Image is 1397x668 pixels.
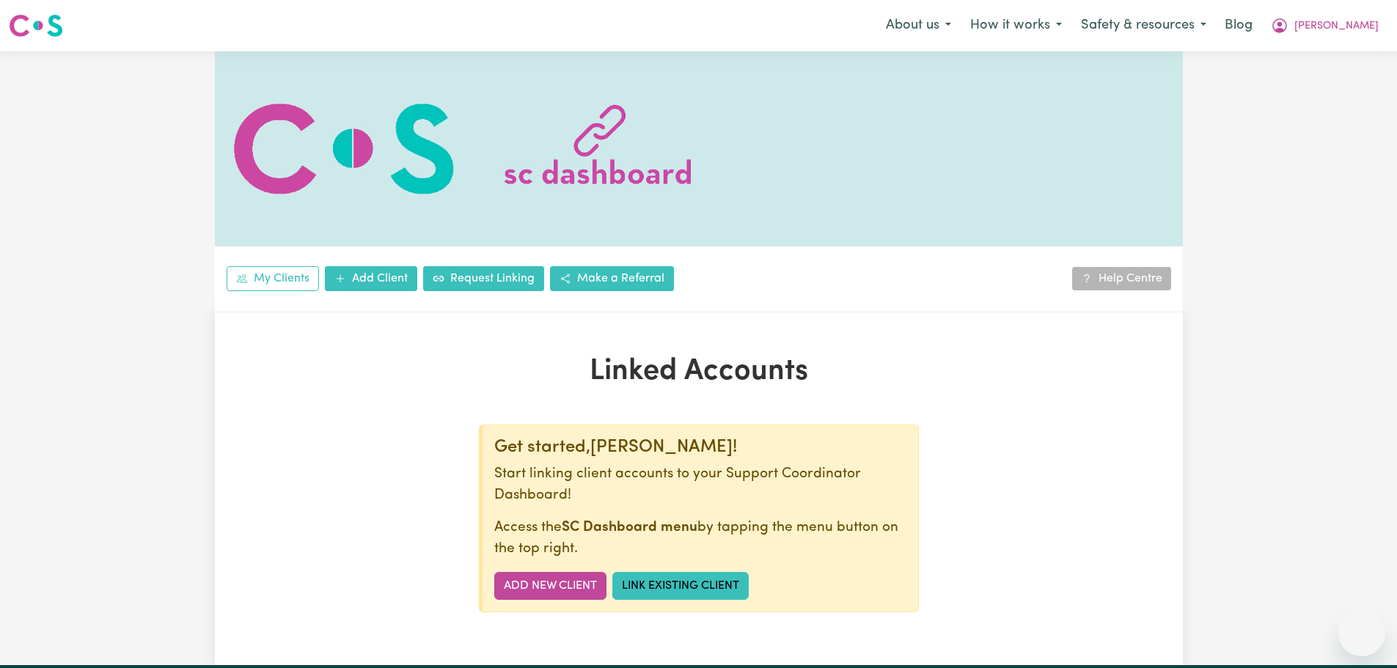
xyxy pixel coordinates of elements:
[961,10,1071,41] button: How it works
[385,354,1013,389] h1: Linked Accounts
[1216,10,1261,42] a: Blog
[9,9,63,43] a: Careseekers logo
[423,266,544,291] a: Request Linking
[550,266,674,291] a: Make a Referral
[1294,18,1379,34] span: [PERSON_NAME]
[1261,10,1388,41] button: My Account
[1072,267,1171,290] a: Help Centre
[612,572,749,600] a: Link Existing Client
[494,464,906,507] p: Start linking client accounts to your Support Coordinator Dashboard!
[325,266,417,291] a: Add Client
[1338,609,1385,656] iframe: Button to launch messaging window
[494,572,606,600] a: Add New Client
[9,12,63,39] img: Careseekers logo
[494,437,906,458] div: Get started, [PERSON_NAME] !
[494,518,906,560] p: Access the by tapping the menu button on the top right.
[1071,10,1216,41] button: Safety & resources
[562,521,697,535] b: SC Dashboard menu
[876,10,961,41] button: About us
[227,266,319,291] a: My Clients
